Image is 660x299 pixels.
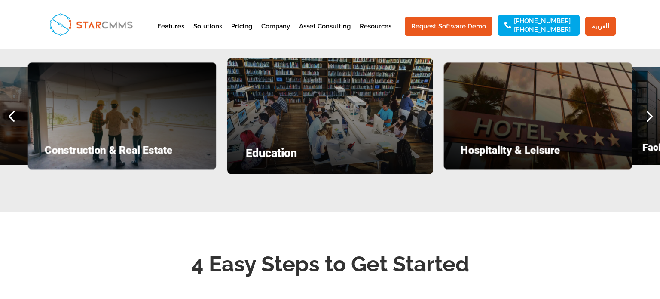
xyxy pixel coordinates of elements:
div: 6 / 7 [444,63,632,170]
h4: Construction & Real Estate [45,145,199,159]
img: StarCMMS [46,9,136,39]
a: [PHONE_NUMBER] [514,27,571,33]
a: Solutions [193,23,222,44]
h2: 4 Easy Steps to Get Started [98,249,562,284]
a: Asset Consulting [299,23,351,44]
a: [PHONE_NUMBER] [514,18,571,24]
a: Resources [360,23,391,44]
h4: Hospitality & Leisure [461,145,615,159]
a: Request Software Demo [405,17,492,36]
div: 5 / 7 [227,58,433,174]
h4: Education [246,148,415,163]
a: العربية [585,17,616,36]
a: Features [157,23,184,44]
iframe: Chat Widget [518,206,660,299]
a: Company [261,23,290,44]
a: Pricing [231,23,252,44]
div: Next slide [637,105,660,127]
div: 4 / 7 [28,63,216,170]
